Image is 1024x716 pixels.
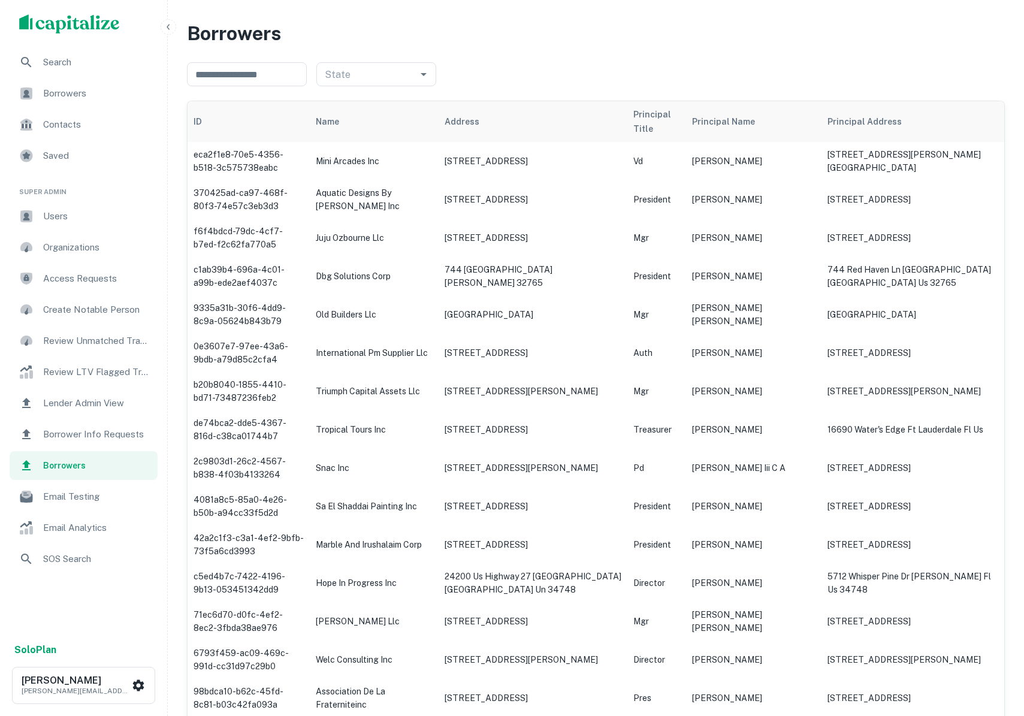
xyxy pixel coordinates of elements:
[188,180,310,219] td: 370425ad-ca97-468f-80f3-74e57c3eb3d3
[310,334,438,372] td: international pm supplier llc
[627,334,686,372] td: auth
[627,449,686,487] td: pd
[439,410,627,449] td: [STREET_ADDRESS]
[14,643,56,657] a: SoloPlan
[686,602,822,641] td: [PERSON_NAME] [PERSON_NAME]
[439,641,627,679] td: [STREET_ADDRESS][PERSON_NAME]
[10,173,158,202] li: Super Admin
[10,389,158,418] a: Lender Admin View
[10,420,158,449] a: Borrower Info Requests
[10,295,158,324] a: Create Notable Person
[686,487,822,525] td: [PERSON_NAME]
[686,641,822,679] td: [PERSON_NAME]
[686,142,822,180] td: [PERSON_NAME]
[439,564,627,602] td: 24200 us highway 27 [GEOGRAPHIC_DATA] [GEOGRAPHIC_DATA] un 34748
[10,451,158,480] a: Borrowers
[821,219,1004,257] td: [STREET_ADDRESS]
[627,180,686,219] td: president
[187,19,281,48] h3: Borrowers
[43,240,150,255] span: Organizations
[686,295,822,334] td: [PERSON_NAME] [PERSON_NAME]
[439,295,627,334] td: [GEOGRAPHIC_DATA]
[188,295,310,334] td: 9335a31b-30f6-4dd9-8c9a-05624b843b79
[188,101,310,142] th: ID
[686,180,822,219] td: [PERSON_NAME]
[821,602,1004,641] td: [STREET_ADDRESS]
[627,410,686,449] td: treasurer
[43,55,150,70] span: Search
[627,219,686,257] td: mgr
[10,358,158,386] div: Review LTV Flagged Transactions
[10,233,158,262] a: Organizations
[188,372,310,410] td: b20b8040-1855-4410-bd71-73487236feb2
[686,219,822,257] td: [PERSON_NAME]
[43,459,150,472] span: Borrowers
[439,449,627,487] td: [STREET_ADDRESS][PERSON_NAME]
[10,513,158,542] a: Email Analytics
[439,219,627,257] td: [STREET_ADDRESS]
[686,101,822,142] th: Principal Name
[43,86,150,101] span: Borrowers
[188,142,310,180] td: eca2f1e8-70e5-4356-b518-3c575738eabc
[439,487,627,525] td: [STREET_ADDRESS]
[439,180,627,219] td: [STREET_ADDRESS]
[188,564,310,602] td: c5ed4b7c-7422-4196-9b13-053451342dd9
[43,209,150,223] span: Users
[43,149,150,163] span: Saved
[415,66,432,83] button: Open
[310,410,438,449] td: tropical tours inc
[43,396,150,410] span: Lender Admin View
[686,564,822,602] td: [PERSON_NAME]
[10,110,158,139] a: Contacts
[310,101,438,142] th: Name
[310,564,438,602] td: hope in progress inc
[10,79,158,108] a: Borrowers
[43,365,150,379] span: Review LTV Flagged Transactions
[439,525,627,564] td: [STREET_ADDRESS]
[627,295,686,334] td: mgr
[686,410,822,449] td: [PERSON_NAME]
[821,525,1004,564] td: [STREET_ADDRESS]
[19,14,120,34] img: capitalize-logo.png
[43,303,150,317] span: Create Notable Person
[10,482,158,511] a: Email Testing
[10,141,158,170] a: Saved
[686,449,822,487] td: [PERSON_NAME] iii c a
[821,257,1004,295] td: 744 red haven ln [GEOGRAPHIC_DATA] [GEOGRAPHIC_DATA] us 32765
[439,372,627,410] td: [STREET_ADDRESS][PERSON_NAME]
[188,449,310,487] td: 2c9803d1-26c2-4567-b838-4f03b4133264
[188,257,310,295] td: c1ab39b4-696a-4c01-a99b-ede2aef4037c
[188,525,310,564] td: 42a2c1f3-c3a1-4ef2-9bfb-73f5a6cd3993
[439,142,627,180] td: [STREET_ADDRESS]
[310,487,438,525] td: sa el shaddai painting inc
[43,552,150,566] span: SOS Search
[10,48,158,77] a: Search
[821,334,1004,372] td: [STREET_ADDRESS]
[310,295,438,334] td: old builders llc
[10,202,158,231] a: Users
[310,602,438,641] td: [PERSON_NAME] llc
[188,487,310,525] td: 4081a8c5-85a0-4e26-b50b-a94cc33f5d2d
[821,180,1004,219] td: [STREET_ADDRESS]
[686,257,822,295] td: [PERSON_NAME]
[43,334,150,348] span: Review Unmatched Transactions
[310,372,438,410] td: triumph capital assets llc
[627,564,686,602] td: director
[439,334,627,372] td: [STREET_ADDRESS]
[627,525,686,564] td: president
[310,641,438,679] td: welc consulting inc
[10,327,158,355] a: Review Unmatched Transactions
[188,641,310,679] td: 6793f459-ac09-469c-991d-cc31d97c29b0
[10,264,158,293] a: Access Requests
